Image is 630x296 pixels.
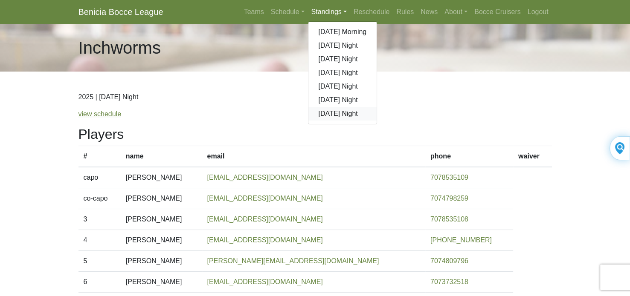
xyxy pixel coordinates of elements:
a: 7078535108 [430,216,468,223]
th: name [121,146,202,167]
a: [PERSON_NAME][EMAIL_ADDRESS][DOMAIN_NAME] [207,257,379,264]
a: [EMAIL_ADDRESS][DOMAIN_NAME] [207,278,323,285]
td: 6 [78,272,121,293]
td: capo [78,167,121,188]
a: Reschedule [350,3,393,20]
td: [PERSON_NAME] [121,167,202,188]
a: About [441,3,471,20]
a: [EMAIL_ADDRESS][DOMAIN_NAME] [207,195,323,202]
a: Bocce Cruisers [471,3,524,20]
a: Schedule [267,3,308,20]
td: [PERSON_NAME] [121,188,202,209]
a: [DATE] Night [308,107,377,121]
th: phone [425,146,513,167]
a: view schedule [78,110,122,118]
td: co-capo [78,188,121,209]
a: 7074809796 [430,257,468,264]
a: [DATE] Night [308,93,377,107]
td: [PERSON_NAME] [121,272,202,293]
p: 2025 | [DATE] Night [78,92,552,102]
a: Standings [308,3,350,20]
a: 7073732518 [430,278,468,285]
a: [DATE] Night [308,39,377,52]
th: # [78,146,121,167]
a: Rules [393,3,417,20]
a: 7078535109 [430,174,468,181]
a: Teams [241,3,267,20]
td: [PERSON_NAME] [121,230,202,251]
a: News [417,3,441,20]
td: [PERSON_NAME] [121,251,202,272]
td: 5 [78,251,121,272]
h1: Inchworms [78,37,161,58]
th: email [202,146,425,167]
a: [EMAIL_ADDRESS][DOMAIN_NAME] [207,216,323,223]
a: [PHONE_NUMBER] [430,236,492,244]
a: Logout [524,3,552,20]
th: waiver [513,146,552,167]
a: [DATE] Morning [308,25,377,39]
a: [DATE] Night [308,66,377,80]
a: [EMAIL_ADDRESS][DOMAIN_NAME] [207,174,323,181]
h2: Players [78,126,552,142]
a: [EMAIL_ADDRESS][DOMAIN_NAME] [207,236,323,244]
a: [DATE] Night [308,52,377,66]
a: [DATE] Night [308,80,377,93]
div: Standings [308,21,377,124]
td: [PERSON_NAME] [121,209,202,230]
td: 3 [78,209,121,230]
a: 7074798259 [430,195,468,202]
td: 4 [78,230,121,251]
a: Benicia Bocce League [78,3,163,20]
